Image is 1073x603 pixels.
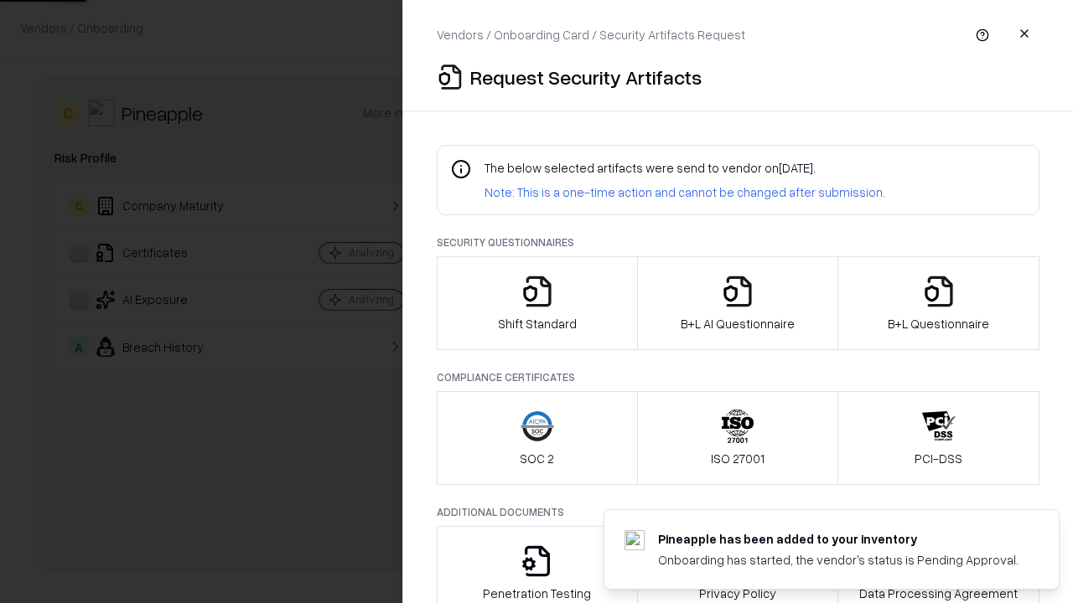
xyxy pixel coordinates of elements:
img: pineappleenergy.com [625,530,645,550]
p: Privacy Policy [699,585,776,602]
p: Note: This is a one-time action and cannot be changed after submission. [485,183,885,201]
p: ISO 27001 [711,450,765,467]
button: B+L AI Questionnaire [637,256,839,350]
p: Security Questionnaires [437,235,1039,250]
p: PCI-DSS [915,450,962,467]
p: Compliance Certificates [437,370,1039,384]
p: Shift Standard [498,315,577,332]
p: B+L AI Questionnaire [681,315,795,332]
div: Pineapple has been added to your inventory [658,530,1019,548]
p: Data Processing Agreement [859,585,1018,602]
button: PCI-DSS [837,391,1039,485]
p: Penetration Testing [483,585,591,602]
p: The below selected artifacts were send to vendor on [DATE] . [485,159,885,177]
p: Vendors / Onboarding Card / Security Artifacts Request [437,26,745,44]
p: B+L Questionnaire [888,315,989,332]
div: Onboarding has started, the vendor's status is Pending Approval. [658,551,1019,569]
button: ISO 27001 [637,391,839,485]
button: B+L Questionnaire [837,256,1039,350]
p: Request Security Artifacts [470,64,702,90]
p: SOC 2 [520,450,554,467]
button: Shift Standard [437,256,638,350]
p: Additional Documents [437,505,1039,519]
button: SOC 2 [437,391,638,485]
